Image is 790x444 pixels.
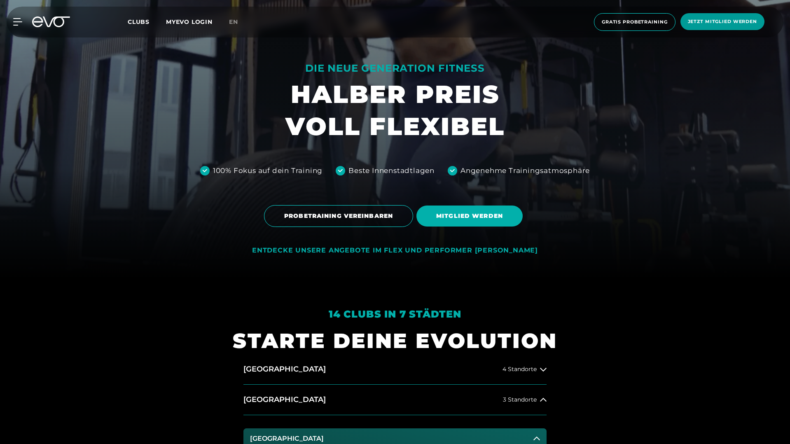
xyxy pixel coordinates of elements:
[329,308,461,320] em: 14 Clubs in 7 Städten
[233,327,557,354] h1: STARTE DEINE EVOLUTION
[243,395,326,405] h2: [GEOGRAPHIC_DATA]
[128,18,150,26] span: Clubs
[229,18,238,26] span: en
[460,166,590,176] div: Angenehme Trainingsatmosphäre
[416,199,526,233] a: MITGLIED WERDEN
[250,435,324,442] h3: [GEOGRAPHIC_DATA]
[166,18,213,26] a: MYEVO LOGIN
[285,62,505,75] div: DIE NEUE GENERATION FITNESS
[348,166,435,176] div: Beste Innenstadtlagen
[503,397,537,403] span: 3 Standorte
[591,13,678,31] a: Gratis Probetraining
[252,246,538,255] div: ENTDECKE UNSERE ANGEBOTE IM FLEX UND PERFORMER [PERSON_NAME]
[678,13,767,31] a: Jetzt Mitglied werden
[229,17,248,27] a: en
[503,366,537,372] span: 4 Standorte
[264,199,416,233] a: PROBETRAINING VEREINBAREN
[243,385,547,415] button: [GEOGRAPHIC_DATA]3 Standorte
[128,18,166,26] a: Clubs
[688,18,757,25] span: Jetzt Mitglied werden
[285,78,505,143] h1: HALBER PREIS VOLL FLEXIBEL
[602,19,668,26] span: Gratis Probetraining
[243,354,547,385] button: [GEOGRAPHIC_DATA]4 Standorte
[284,212,393,220] span: PROBETRAINING VEREINBAREN
[243,364,326,374] h2: [GEOGRAPHIC_DATA]
[213,166,323,176] div: 100% Fokus auf dein Training
[436,212,503,220] span: MITGLIED WERDEN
